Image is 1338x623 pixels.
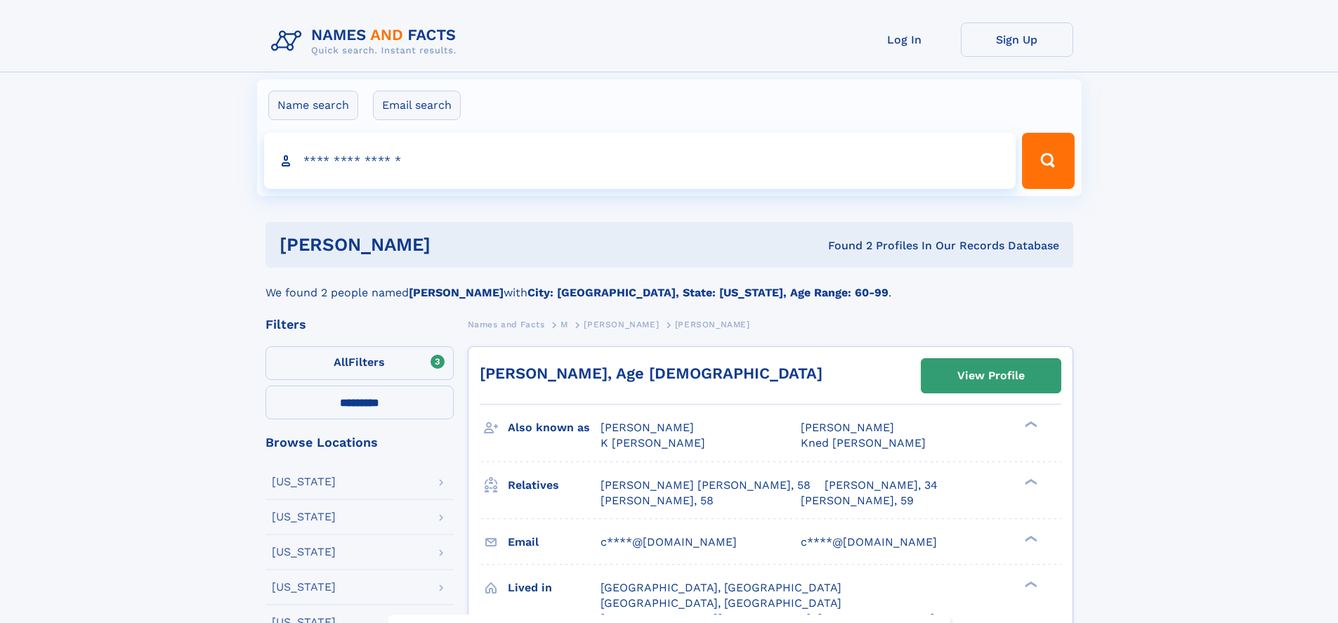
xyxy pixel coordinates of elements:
[601,493,714,509] a: [PERSON_NAME], 58
[373,91,461,120] label: Email search
[629,238,1059,254] div: Found 2 Profiles In Our Records Database
[1021,477,1038,486] div: ❯
[560,315,568,333] a: M
[921,359,1061,393] a: View Profile
[508,416,601,440] h3: Also known as
[601,436,705,450] span: K [PERSON_NAME]
[265,268,1073,301] div: We found 2 people named with .
[508,576,601,600] h3: Lived in
[272,582,336,593] div: [US_STATE]
[268,91,358,120] label: Name search
[801,421,894,434] span: [PERSON_NAME]
[601,478,811,493] a: [PERSON_NAME] [PERSON_NAME], 58
[1022,133,1074,189] button: Search Button
[468,315,545,333] a: Names and Facts
[1021,579,1038,589] div: ❯
[272,546,336,558] div: [US_STATE]
[272,511,336,523] div: [US_STATE]
[825,478,938,493] a: [PERSON_NAME], 34
[961,22,1073,57] a: Sign Up
[272,476,336,487] div: [US_STATE]
[801,493,914,509] a: [PERSON_NAME], 59
[957,360,1025,392] div: View Profile
[601,421,694,434] span: [PERSON_NAME]
[280,236,629,254] h1: [PERSON_NAME]
[584,315,659,333] a: [PERSON_NAME]
[848,22,961,57] a: Log In
[334,355,348,369] span: All
[265,346,454,380] label: Filters
[527,286,888,299] b: City: [GEOGRAPHIC_DATA], State: [US_STATE], Age Range: 60-99
[1021,420,1038,429] div: ❯
[584,320,659,329] span: [PERSON_NAME]
[409,286,504,299] b: [PERSON_NAME]
[264,133,1016,189] input: search input
[675,320,750,329] span: [PERSON_NAME]
[801,436,926,450] span: Kned [PERSON_NAME]
[265,318,454,331] div: Filters
[265,436,454,449] div: Browse Locations
[601,581,841,594] span: [GEOGRAPHIC_DATA], [GEOGRAPHIC_DATA]
[601,596,841,610] span: [GEOGRAPHIC_DATA], [GEOGRAPHIC_DATA]
[508,530,601,554] h3: Email
[265,22,468,60] img: Logo Names and Facts
[480,365,822,382] a: [PERSON_NAME], Age [DEMOGRAPHIC_DATA]
[560,320,568,329] span: M
[508,473,601,497] h3: Relatives
[1021,534,1038,543] div: ❯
